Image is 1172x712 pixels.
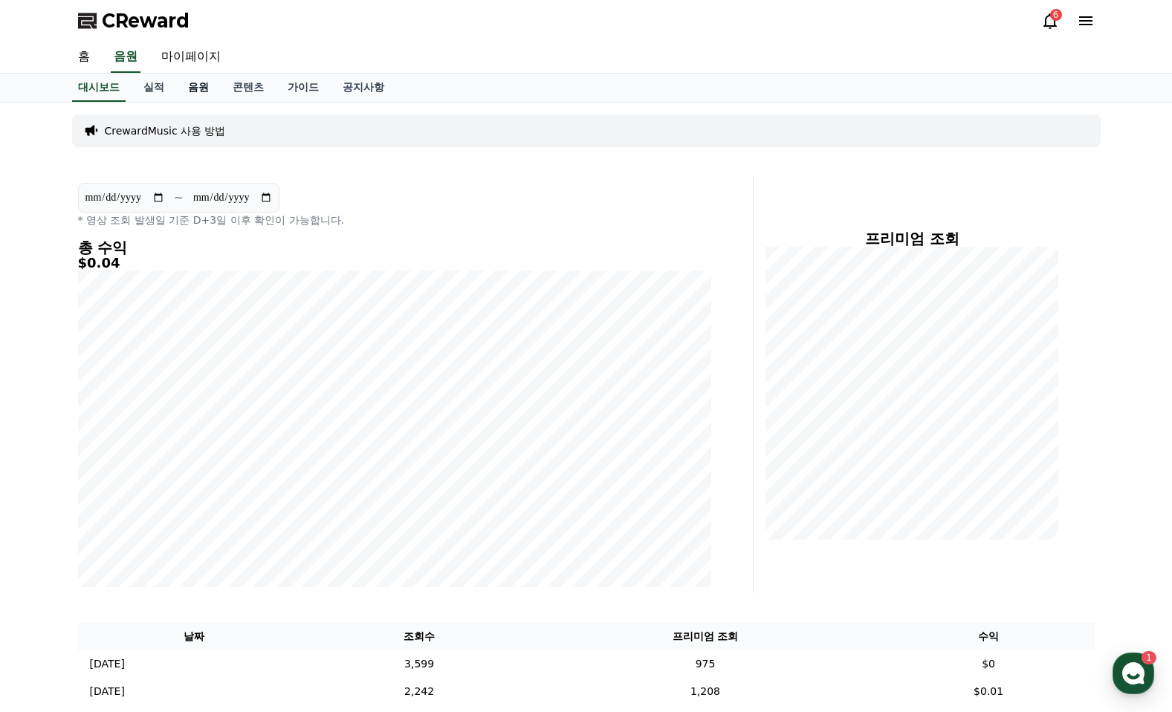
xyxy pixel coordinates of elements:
a: 설정 [192,471,285,508]
a: 음원 [176,74,221,102]
a: 6 [1041,12,1059,30]
a: CrewardMusic 사용 방법 [105,123,226,138]
p: * 영상 조회 발생일 기준 D+3일 이후 확인이 가능합니다. [78,213,711,227]
td: 3,599 [311,650,528,678]
th: 날짜 [78,623,311,650]
a: 음원 [111,42,140,73]
span: 대화 [136,494,154,506]
p: [DATE] [90,656,125,672]
span: 홈 [47,493,56,505]
td: $0.01 [883,678,1095,705]
a: CReward [78,9,190,33]
th: 조회수 [311,623,528,650]
a: 홈 [4,471,98,508]
th: 프리미엄 조회 [528,623,882,650]
a: 가이드 [276,74,331,102]
a: 마이페이지 [149,42,233,73]
td: $0 [883,650,1095,678]
a: 실적 [132,74,176,102]
h4: 총 수익 [78,239,711,256]
p: ~ [174,189,184,207]
div: 6 [1050,9,1062,21]
a: 콘텐츠 [221,74,276,102]
span: 설정 [230,493,247,505]
span: CReward [102,9,190,33]
p: [DATE] [90,684,125,699]
th: 수익 [883,623,1095,650]
td: 975 [528,650,882,678]
h4: 프리미엄 조회 [765,230,1059,247]
td: 2,242 [311,678,528,705]
span: 1 [151,470,156,482]
h5: $0.04 [78,256,711,271]
td: 1,208 [528,678,882,705]
a: 공지사항 [331,74,396,102]
a: 1대화 [98,471,192,508]
a: 홈 [66,42,102,73]
a: 대시보드 [72,74,126,102]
